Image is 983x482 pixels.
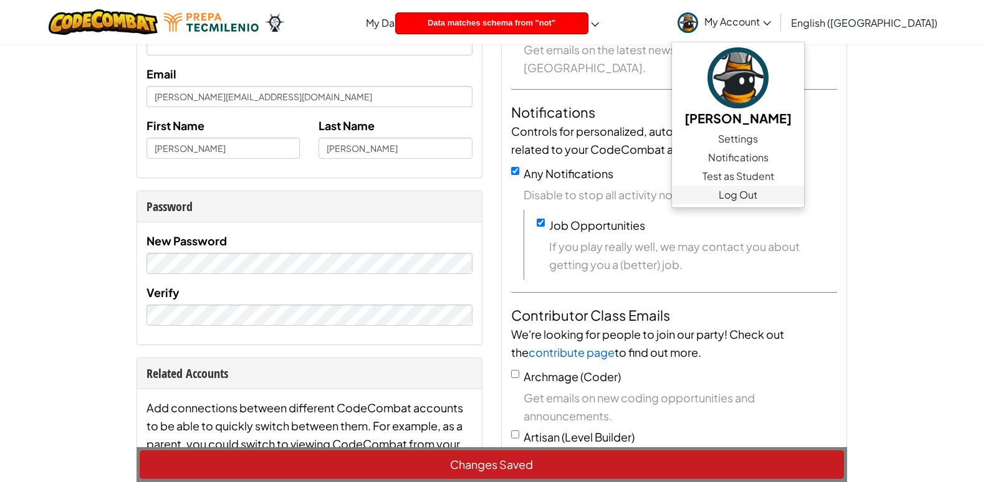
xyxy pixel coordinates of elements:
span: to find out more. [615,345,701,359]
img: Ozaria [265,13,285,32]
img: avatar [707,47,769,108]
span: Controls for personalized, automatic email notifications related to your CodeCombat activity. [511,124,801,156]
span: Notifications [708,150,769,165]
h4: Notifications [511,102,837,122]
span: Get emails on new coding opportunities and announcements. [524,389,837,425]
label: First Name [146,116,204,135]
img: CodeCombat logo [49,9,158,35]
label: Verify [146,283,180,301]
span: Get emails on the latest news and developments at [GEOGRAPHIC_DATA]. [524,40,837,77]
span: (Level Builder) [562,430,635,444]
h4: Contributor Class Emails [511,305,837,325]
a: [PERSON_NAME] [672,45,804,130]
a: contribute page [529,345,615,359]
label: New Password [146,232,227,250]
label: Last Name [319,116,375,135]
span: My Account [704,15,771,28]
a: My Dashboards [360,6,456,39]
a: My Account [671,2,777,42]
span: Email [146,67,176,81]
span: If you play really well, we may contact you about getting you a (better) job. [549,237,837,273]
span: English ([GEOGRAPHIC_DATA]) [791,16,937,29]
label: Job Opportunities [549,218,645,232]
span: Artisan [524,430,560,444]
span: Archmage [524,369,578,384]
div: Password [146,197,472,215]
div: Related Accounts [146,364,472,382]
span: (Coder) [580,369,621,384]
a: Resources [456,6,530,39]
a: Notifications [672,148,804,167]
span: Data matches schema from "not" [428,18,555,27]
a: Curriculum [530,6,605,39]
span: My Dashboards [366,16,439,29]
label: Any Notifications [524,166,613,181]
a: Settings [672,130,804,148]
span: We're looking for people to join our party! Check out the [511,327,784,359]
a: English ([GEOGRAPHIC_DATA]) [785,6,944,39]
img: avatar [678,12,698,33]
a: Log Out [672,186,804,204]
h5: [PERSON_NAME] [684,108,792,128]
span: Disable to stop all activity notification emails. [524,186,837,204]
img: Tecmilenio logo [164,13,259,32]
a: Test as Student [672,167,804,186]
